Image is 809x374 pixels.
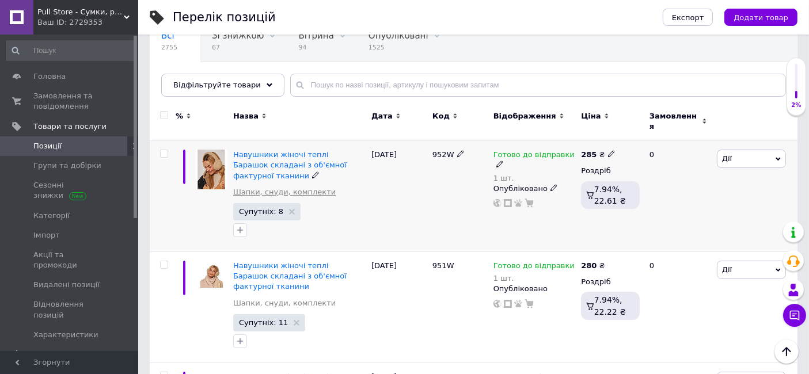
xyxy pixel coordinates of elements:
[33,91,107,112] span: Замовлення та повідомлення
[233,111,259,121] span: Назва
[298,43,333,52] span: 94
[672,13,704,22] span: Експорт
[581,150,615,160] div: ₴
[493,184,576,194] div: Опубліковано
[290,74,786,97] input: Пошук по назві позиції, артикулу і пошуковим запитам
[37,7,124,17] span: Pull Store - Cумки, рюкзаки, шапки та інші аксесуари
[663,9,713,26] button: Експорт
[161,43,177,52] span: 2755
[369,30,428,41] span: Опубліковані
[233,298,336,308] a: Шапки, снуди, комплекти
[33,330,98,340] span: Характеристики
[493,261,575,273] span: Готово до відправки
[239,319,288,326] span: Супутніх: 11
[6,40,136,61] input: Пошук
[161,74,208,85] span: Приховані
[493,174,576,182] div: 1 шт.
[650,111,699,132] span: Замовлення
[734,13,788,22] span: Додати товар
[212,30,264,41] span: Зі знижкою
[33,349,119,360] span: [DEMOGRAPHIC_DATA]
[774,339,799,364] button: Наверх
[239,208,283,215] span: Супутніх: 8
[493,274,575,283] div: 1 шт.
[161,30,174,41] span: Всі
[581,261,597,270] b: 280
[722,154,732,163] span: Дії
[783,304,806,327] button: Чат з покупцем
[196,261,227,292] img: Наушники женские теплые Барашек складные из объемной фактурной ткани
[369,252,430,363] div: [DATE]
[196,150,227,189] img: Наушники женские теплые Барашек складные из объемной фактурной ткани
[33,141,62,151] span: Позиції
[369,141,430,252] div: [DATE]
[581,111,601,121] span: Ціна
[493,284,576,294] div: Опубліковано
[33,161,101,171] span: Групи та добірки
[371,111,393,121] span: Дата
[432,111,450,121] span: Код
[33,230,60,241] span: Імпорт
[33,121,107,132] span: Товари та послуги
[432,150,454,159] span: 952W
[233,187,336,197] a: Шапки, снуди, комплекти
[176,111,183,121] span: %
[298,30,333,41] span: Вітрина
[173,12,276,24] div: Перелік позицій
[369,43,428,52] span: 1525
[233,150,347,180] a: Навушники жіночі теплі Барашок складані з об'ємної фактурної тканини
[581,150,597,159] b: 285
[594,185,626,205] span: 7.94%, 22.61 ₴
[493,111,556,121] span: Відображення
[493,150,575,162] span: Готово до відправки
[173,81,261,89] span: Відфільтруйте товари
[594,295,626,316] span: 7.94%, 22.22 ₴
[643,141,714,252] div: 0
[212,43,264,52] span: 67
[581,166,640,176] div: Роздріб
[37,17,138,28] div: Ваш ID: 2729353
[724,9,797,26] button: Додати товар
[722,265,732,274] span: Дії
[33,250,107,270] span: Акції та промокоди
[581,277,640,287] div: Роздріб
[33,71,66,82] span: Головна
[432,261,454,270] span: 951W
[581,261,605,271] div: ₴
[33,211,70,221] span: Категорії
[233,261,347,291] a: Навушники жіночі теплі Барашок складані з об'ємної фактурної тканини
[643,252,714,363] div: 0
[787,101,806,109] div: 2%
[33,180,107,201] span: Сезонні знижки
[33,280,100,290] span: Видалені позиції
[33,299,107,320] span: Відновлення позицій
